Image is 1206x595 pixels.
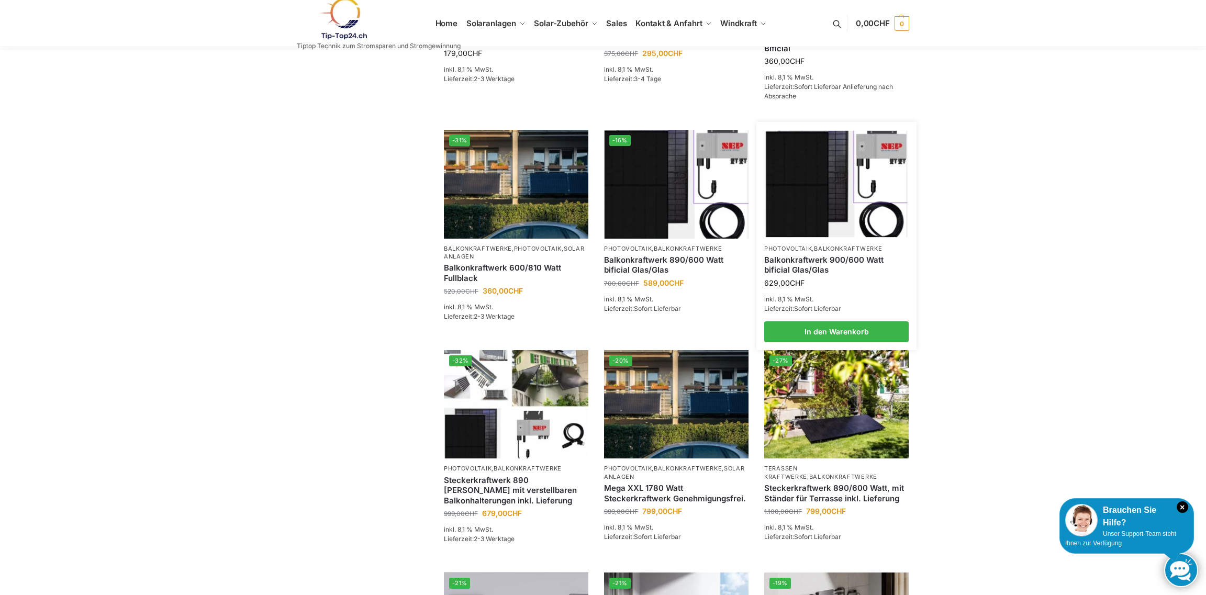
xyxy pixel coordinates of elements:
[764,350,909,458] a: -27%Steckerkraftwerk 890/600 Watt, mit Ständer für Terrasse inkl. Lieferung
[604,350,749,458] a: -20%2 Balkonkraftwerke
[642,507,682,515] bdi: 799,00
[297,43,461,49] p: Tiptop Technik zum Stromsparen und Stromgewinnung
[1065,504,1188,529] div: Brauchen Sie Hilfe?
[654,245,722,252] a: Balkonkraftwerke
[444,75,515,83] span: Lieferzeit:
[764,321,909,342] a: In den Warenkorb legen: „Balkonkraftwerk 900/600 Watt bificial Glas/Glas“
[604,295,749,304] p: inkl. 8,1 % MwSt.
[444,130,588,238] img: 2 Balkonkraftwerke
[444,287,478,295] bdi: 520,00
[444,245,588,261] p: , ,
[444,350,588,458] a: -32%860 Watt Komplett mit Balkonhalterung
[444,49,482,58] bdi: 179,00
[634,75,661,83] span: 3-4 Tage
[634,305,681,312] span: Sofort Lieferbar
[474,75,515,83] span: 2-3 Werktage
[895,16,909,31] span: 0
[604,533,681,541] span: Lieferzeit:
[764,533,841,541] span: Lieferzeit:
[474,535,515,543] span: 2-3 Werktage
[604,65,749,74] p: inkl. 8,1 % MwSt.
[467,49,482,58] span: CHF
[444,263,588,283] a: Balkonkraftwerk 600/810 Watt Fullblack
[794,305,841,312] span: Sofort Lieferbar
[604,75,661,83] span: Lieferzeit:
[856,8,909,39] a: 0,00CHF 0
[764,245,909,253] p: ,
[764,73,909,82] p: inkl. 8,1 % MwSt.
[764,278,805,287] bdi: 629,00
[604,350,749,458] img: 2 Balkonkraftwerke
[668,49,683,58] span: CHF
[508,286,523,295] span: CHF
[764,523,909,532] p: inkl. 8,1 % MwSt.
[643,278,684,287] bdi: 589,00
[794,533,841,541] span: Sofort Lieferbar
[604,130,749,238] a: -16%Bificiales Hochleistungsmodul
[790,278,805,287] span: CHF
[604,279,639,287] bdi: 700,00
[534,18,588,28] span: Solar-Zubehör
[507,509,522,518] span: CHF
[831,507,846,515] span: CHF
[444,525,588,534] p: inkl. 8,1 % MwSt.
[764,245,812,252] a: Photovoltaik
[809,473,877,480] a: Balkonkraftwerke
[444,465,588,473] p: ,
[766,131,908,237] img: Bificiales Hochleistungsmodul
[604,483,749,503] a: Mega XXL 1780 Watt Steckerkraftwerk Genehmigungsfrei.
[764,83,893,100] span: Sofort Lieferbar Anlieferung nach Absprache
[764,483,909,503] a: Steckerkraftwerk 890/600 Watt, mit Ständer für Terrasse inkl. Lieferung
[444,65,588,74] p: inkl. 8,1 % MwSt.
[604,245,749,253] p: ,
[874,18,890,28] span: CHF
[764,83,893,100] span: Lieferzeit:
[634,533,681,541] span: Sofort Lieferbar
[444,475,588,506] a: Steckerkraftwerk 890 Watt mit verstellbaren Balkonhalterungen inkl. Lieferung
[604,50,638,58] bdi: 375,00
[604,465,745,480] a: Solaranlagen
[465,287,478,295] span: CHF
[444,510,478,518] bdi: 999,00
[465,510,478,518] span: CHF
[444,245,585,260] a: Solaranlagen
[474,312,515,320] span: 2-3 Werktage
[514,245,562,252] a: Photovoltaik
[483,286,523,295] bdi: 360,00
[604,130,749,238] img: Bificiales Hochleistungsmodul
[444,535,515,543] span: Lieferzeit:
[604,305,681,312] span: Lieferzeit:
[764,508,802,515] bdi: 1.100,00
[444,302,588,312] p: inkl. 8,1 % MwSt.
[667,507,682,515] span: CHF
[604,508,638,515] bdi: 999,00
[806,507,846,515] bdi: 799,00
[606,18,627,28] span: Sales
[444,350,588,458] img: 860 Watt Komplett mit Balkonhalterung
[604,245,652,252] a: Photovoltaik
[494,465,562,472] a: Balkonkraftwerke
[444,465,492,472] a: Photovoltaik
[720,18,757,28] span: Windkraft
[856,18,890,28] span: 0,00
[604,255,749,275] a: Balkonkraftwerk 890/600 Watt bificial Glas/Glas
[814,245,882,252] a: Balkonkraftwerke
[625,50,638,58] span: CHF
[764,295,909,304] p: inkl. 8,1 % MwSt.
[764,255,909,275] a: Balkonkraftwerk 900/600 Watt bificial Glas/Glas
[604,523,749,532] p: inkl. 8,1 % MwSt.
[1065,530,1176,547] span: Unser Support-Team steht Ihnen zur Verfügung
[1177,501,1188,513] i: Schließen
[764,465,807,480] a: Terassen Kraftwerke
[444,245,512,252] a: Balkonkraftwerke
[604,465,749,481] p: , ,
[789,508,802,515] span: CHF
[764,350,909,458] img: Steckerkraftwerk 890/600 Watt, mit Ständer für Terrasse inkl. Lieferung
[790,57,805,65] span: CHF
[625,508,638,515] span: CHF
[444,130,588,238] a: -31%2 Balkonkraftwerke
[444,312,515,320] span: Lieferzeit:
[482,509,522,518] bdi: 679,00
[764,465,909,481] p: ,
